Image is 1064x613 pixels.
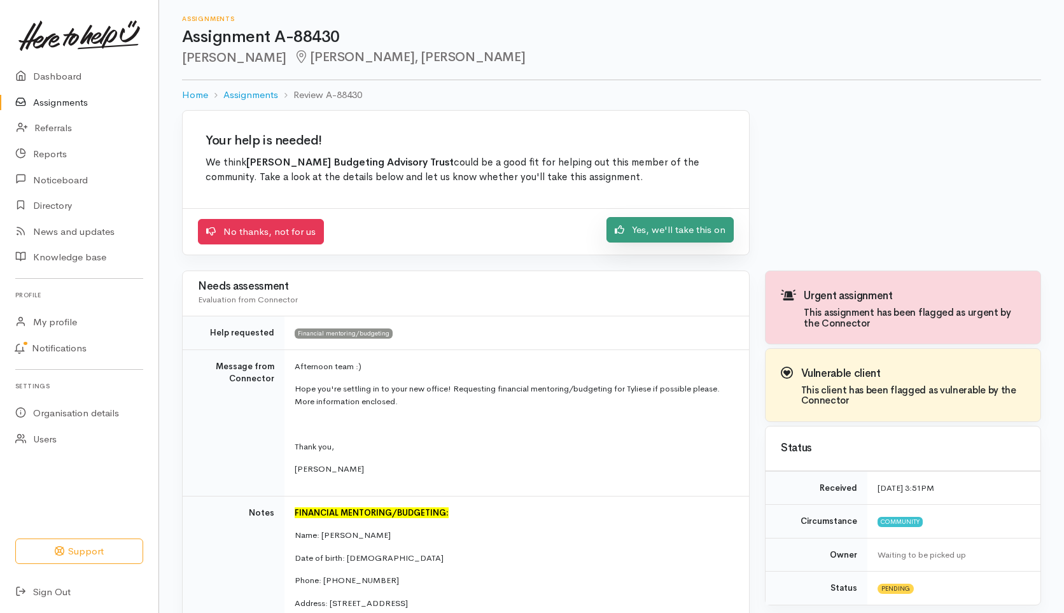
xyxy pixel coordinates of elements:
a: Yes, we'll take this on [606,217,734,243]
p: Address: [STREET_ADDRESS] [295,597,734,610]
h2: [PERSON_NAME] [182,50,1041,65]
p: Phone: [PHONE_NUMBER] [295,574,734,587]
td: Circumstance [766,505,867,539]
h2: Your help is needed! [206,134,726,148]
font: FINANCIAL MENTORING/BUDGETING: [295,507,449,518]
p: Date of birth: [DEMOGRAPHIC_DATA] [295,552,734,565]
span: Pending [878,584,914,594]
h4: This assignment has been flagged as urgent by the Connector [804,307,1025,328]
p: We think could be a good fit for helping out this member of the community. Take a look at the det... [206,155,726,185]
p: [PERSON_NAME] [295,463,734,476]
h3: Needs assessment [198,281,734,293]
time: [DATE] 3:51PM [878,483,934,493]
span: Evaluation from Connector [198,294,298,305]
p: Name: [PERSON_NAME] [295,529,734,542]
td: Status [766,572,867,605]
p: Afternoon team :) [295,360,734,373]
h3: Status [781,442,1025,454]
h6: Settings [15,377,143,395]
td: Message from Connector [183,349,284,496]
h3: Vulnerable client [801,368,1025,380]
td: Help requested [183,316,284,350]
span: Financial mentoring/budgeting [295,328,393,339]
button: Support [15,539,143,565]
a: Assignments [223,88,278,102]
p: Hope you're settling in to your new office! Requesting financial mentoring/budgeting for Tyliese ... [295,383,734,407]
span: Community [878,517,923,527]
a: Home [182,88,208,102]
span: [PERSON_NAME], [PERSON_NAME] [294,49,525,65]
h4: This client has been flagged as vulnerable by the Connector [801,385,1025,406]
h3: Urgent assignment [804,290,1025,302]
p: Thank you, [295,440,734,453]
td: Received [766,471,867,505]
li: Review A-88430 [278,88,362,102]
nav: breadcrumb [182,80,1041,110]
h1: Assignment A-88430 [182,28,1041,46]
td: Owner [766,538,867,572]
h6: Assignments [182,15,1041,22]
h6: Profile [15,286,143,304]
b: [PERSON_NAME] Budgeting Advisory Trust [246,156,454,169]
div: Waiting to be picked up [878,549,1025,561]
a: No thanks, not for us [198,219,324,245]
